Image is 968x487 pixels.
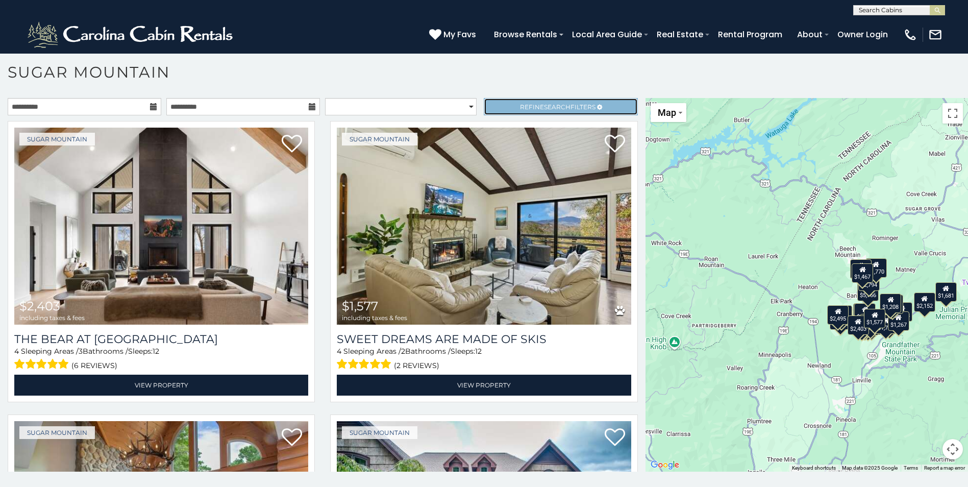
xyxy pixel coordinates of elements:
[337,375,631,396] a: View Property
[337,128,631,325] a: Sweet Dreams Are Made Of Skis $1,577 including taxes & fees
[880,294,901,313] div: $1,208
[935,282,957,302] div: $1,681
[827,305,849,325] div: $2,495
[865,258,887,278] div: $1,770
[342,314,407,321] span: including taxes & fees
[605,427,625,449] a: Add to favorites
[648,458,682,472] a: Open this area in Google Maps (opens a new window)
[443,28,476,41] span: My Favs
[79,347,83,356] span: 3
[14,332,308,346] a: The Bear At [GEOGRAPHIC_DATA]
[19,133,95,145] a: Sugar Mountain
[842,465,898,471] span: Map data ©2025 Google
[520,103,595,111] span: Refine Filters
[14,347,19,356] span: 4
[864,309,885,328] div: $1,577
[26,19,237,50] img: White-1-2.png
[282,427,302,449] a: Add to favorites
[14,346,308,372] div: Sleeping Areas / Bathrooms / Sleeps:
[882,295,903,314] div: $1,735
[713,26,787,43] a: Rental Program
[337,346,631,372] div: Sleeping Areas / Bathrooms / Sleeps:
[904,465,918,471] a: Terms (opens in new tab)
[401,347,405,356] span: 2
[19,314,85,321] span: including taxes & fees
[652,26,708,43] a: Real Estate
[850,259,872,279] div: $1,705
[605,134,625,155] a: Add to favorites
[848,315,869,335] div: $2,403
[342,426,417,439] a: Sugar Mountain
[888,311,909,331] div: $1,267
[853,303,875,323] div: $1,426
[337,347,341,356] span: 4
[875,314,897,334] div: $1,754
[658,107,676,118] span: Map
[153,347,159,356] span: 12
[852,263,873,283] div: $1,467
[853,314,875,334] div: $2,051
[14,128,308,325] img: The Bear At Sugar Mountain
[19,426,95,439] a: Sugar Mountain
[567,26,647,43] a: Local Area Guide
[854,303,876,323] div: $1,902
[489,26,562,43] a: Browse Rentals
[792,465,836,472] button: Keyboard shortcuts
[337,332,631,346] a: Sweet Dreams Are Made Of Skis
[394,359,439,372] span: (2 reviews)
[928,28,942,42] img: mail-regular-white.png
[914,293,935,312] div: $2,152
[71,359,117,372] span: (6 reviews)
[903,28,917,42] img: phone-regular-white.png
[544,103,570,111] span: Search
[792,26,828,43] a: About
[342,299,378,313] span: $1,577
[942,103,963,124] button: Toggle fullscreen view
[14,375,308,396] a: View Property
[14,128,308,325] a: The Bear At Sugar Mountain $2,403 including taxes & fees
[832,26,893,43] a: Owner Login
[14,332,308,346] h3: The Bear At Sugar Mountain
[651,103,686,122] button: Change map style
[342,133,417,145] a: Sugar Mountain
[924,465,965,471] a: Report a map error
[648,458,682,472] img: Google
[857,282,879,301] div: $5,766
[337,128,631,325] img: Sweet Dreams Are Made Of Skis
[858,272,880,291] div: $2,794
[429,28,479,41] a: My Favs
[942,439,963,459] button: Map camera controls
[19,299,60,313] span: $2,403
[475,347,482,356] span: 12
[484,98,637,115] a: RefineSearchFilters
